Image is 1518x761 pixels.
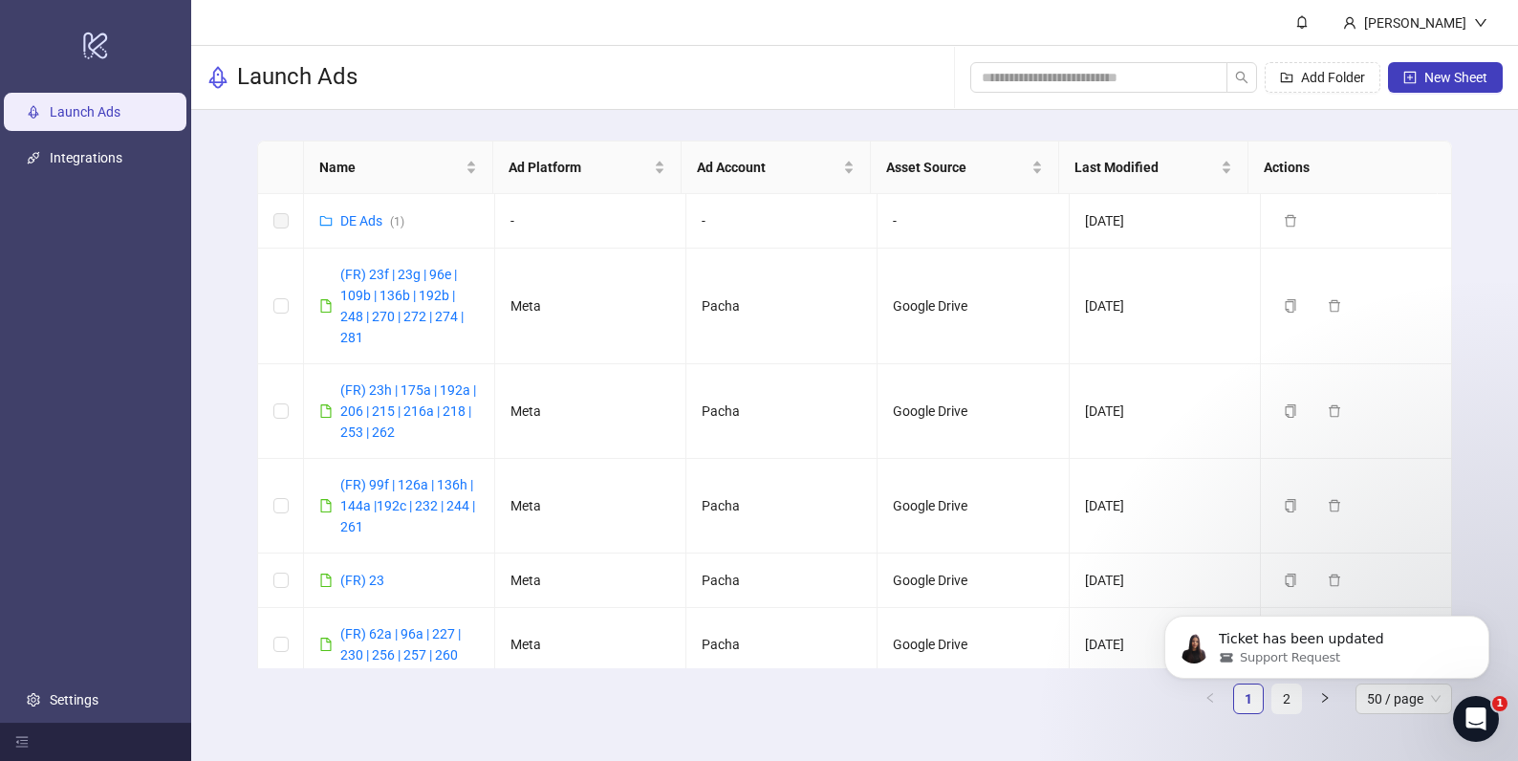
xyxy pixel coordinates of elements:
[340,267,464,345] a: (FR) 23f | 23g | 96e | 109b | 136b | 192b | 248 | 270 | 272 | 274 | 281
[340,213,404,228] a: DE Ads(1)
[319,214,333,228] span: folder
[509,157,651,178] span: Ad Platform
[686,249,878,364] td: Pacha
[1403,71,1417,84] span: plus-square
[1070,194,1261,249] td: [DATE]
[1136,576,1518,709] iframe: Intercom notifications message
[390,215,404,228] span: ( 1 )
[1265,62,1380,93] button: Add Folder
[878,249,1069,364] td: Google Drive
[1474,16,1487,30] span: down
[871,141,1060,194] th: Asset Source
[1328,299,1341,313] span: delete
[1328,574,1341,587] span: delete
[319,157,462,178] span: Name
[319,299,333,313] span: file
[50,104,120,120] a: Launch Ads
[686,459,878,554] td: Pacha
[1284,214,1297,228] span: delete
[878,554,1069,608] td: Google Drive
[686,608,878,682] td: Pacha
[495,554,686,608] td: Meta
[495,249,686,364] td: Meta
[886,157,1029,178] span: Asset Source
[1424,70,1487,85] span: New Sheet
[1343,16,1356,30] span: user
[1070,554,1261,608] td: [DATE]
[1070,249,1261,364] td: [DATE]
[686,364,878,459] td: Pacha
[1074,157,1217,178] span: Last Modified
[686,554,878,608] td: Pacha
[206,66,229,89] span: rocket
[1492,696,1507,711] span: 1
[1284,499,1297,512] span: copy
[1301,70,1365,85] span: Add Folder
[495,459,686,554] td: Meta
[1280,71,1293,84] span: folder-add
[878,364,1069,459] td: Google Drive
[1388,62,1503,93] button: New Sheet
[495,608,686,682] td: Meta
[697,157,839,178] span: Ad Account
[340,573,384,588] a: (FR) 23
[1284,404,1297,418] span: copy
[15,735,29,749] span: menu-fold
[319,574,333,587] span: file
[878,608,1069,682] td: Google Drive
[1328,404,1341,418] span: delete
[686,194,878,249] td: -
[1284,574,1297,587] span: copy
[50,692,98,707] a: Settings
[319,404,333,418] span: file
[304,141,493,194] th: Name
[319,499,333,512] span: file
[340,626,461,663] a: (FR) 62a | 96a | 227 | 230 | 256 | 257 | 260
[340,477,475,534] a: (FR) 99f | 126a | 136h | 144a |192c | 232 | 244 | 261
[340,382,476,440] a: (FR) 23h | 175a | 192a | 206 | 215 | 216a | 218 | 253 | 262
[50,150,122,165] a: Integrations
[1248,141,1438,194] th: Actions
[1070,608,1261,682] td: [DATE]
[495,364,686,459] td: Meta
[1235,71,1248,84] span: search
[1453,696,1499,742] iframe: Intercom live chat
[495,194,686,249] td: -
[1059,141,1248,194] th: Last Modified
[493,141,683,194] th: Ad Platform
[1356,12,1474,33] div: [PERSON_NAME]
[319,638,333,651] span: file
[878,459,1069,554] td: Google Drive
[1295,15,1309,29] span: bell
[1284,299,1297,313] span: copy
[237,62,358,93] h3: Launch Ads
[1070,459,1261,554] td: [DATE]
[682,141,871,194] th: Ad Account
[1070,364,1261,459] td: [DATE]
[1328,499,1341,512] span: delete
[878,194,1069,249] td: -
